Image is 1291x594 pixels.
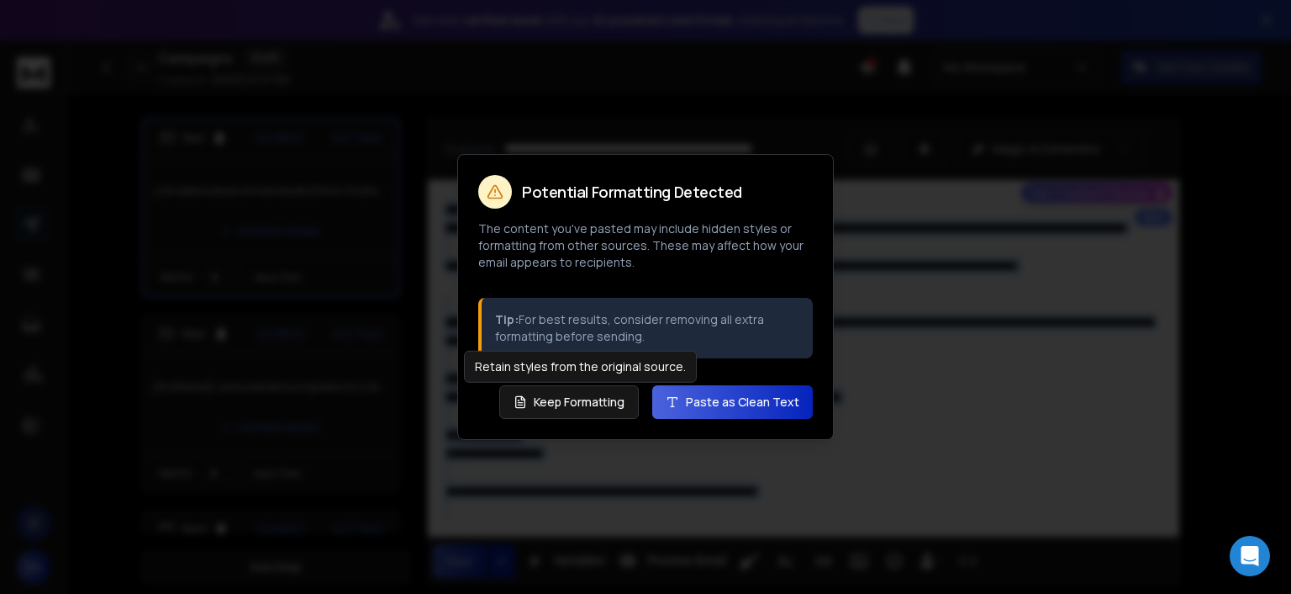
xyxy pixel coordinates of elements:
h2: Potential Formatting Detected [522,184,742,199]
p: For best results, consider removing all extra formatting before sending. [495,311,799,345]
button: Paste as Clean Text [652,385,813,419]
button: Keep Formatting [499,385,639,419]
div: Open Intercom Messenger [1230,536,1270,576]
strong: Tip: [495,311,519,327]
p: The content you've pasted may include hidden styles or formatting from other sources. These may a... [478,220,813,271]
